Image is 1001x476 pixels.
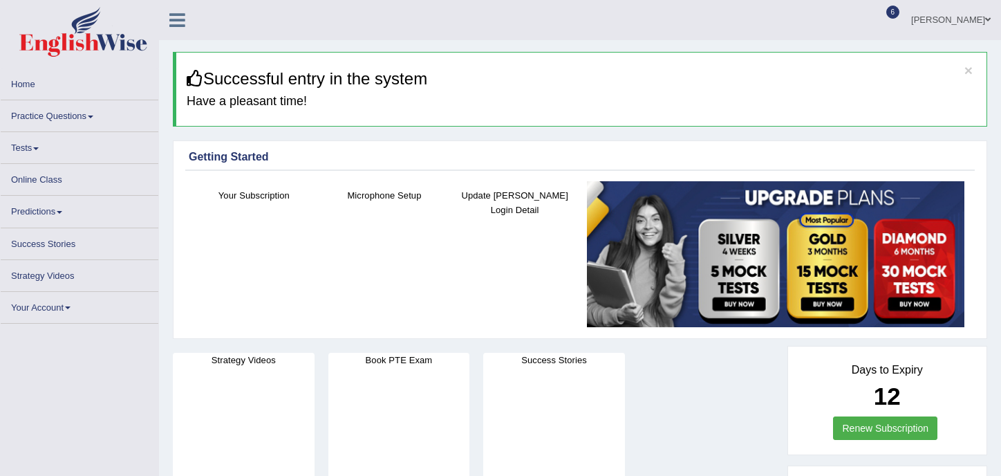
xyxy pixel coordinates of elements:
a: Tests [1,132,158,159]
h4: Book PTE Exam [328,353,470,367]
a: Predictions [1,196,158,223]
b: 12 [874,383,901,410]
h4: Microphone Setup [326,188,443,203]
h4: Success Stories [483,353,625,367]
a: Home [1,68,158,95]
a: Renew Subscription [833,416,937,440]
img: small5.jpg [587,181,964,327]
h4: Strategy Videos [173,353,315,367]
h4: Update [PERSON_NAME] Login Detail [456,188,573,217]
span: 6 [886,6,900,19]
h3: Successful entry in the system [187,70,976,88]
a: Online Class [1,164,158,191]
button: × [964,63,973,77]
a: Success Stories [1,228,158,255]
a: Your Account [1,292,158,319]
a: Strategy Videos [1,260,158,287]
div: Getting Started [189,149,971,165]
h4: Your Subscription [196,188,312,203]
h4: Have a pleasant time! [187,95,976,109]
h4: Days to Expiry [803,364,972,376]
a: Practice Questions [1,100,158,127]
